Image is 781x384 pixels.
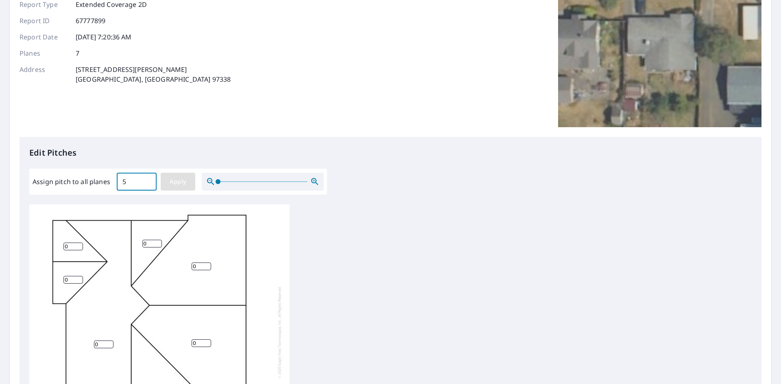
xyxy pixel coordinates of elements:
[76,65,231,84] p: [STREET_ADDRESS][PERSON_NAME] [GEOGRAPHIC_DATA], [GEOGRAPHIC_DATA] 97338
[20,32,68,42] p: Report Date
[76,48,79,58] p: 7
[76,16,105,26] p: 67777899
[29,147,752,159] p: Edit Pitches
[117,170,157,193] input: 00.0
[33,177,110,187] label: Assign pitch to all planes
[20,48,68,58] p: Planes
[20,16,68,26] p: Report ID
[20,65,68,84] p: Address
[76,32,132,42] p: [DATE] 7:20:36 AM
[161,173,195,191] button: Apply
[167,177,189,187] span: Apply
